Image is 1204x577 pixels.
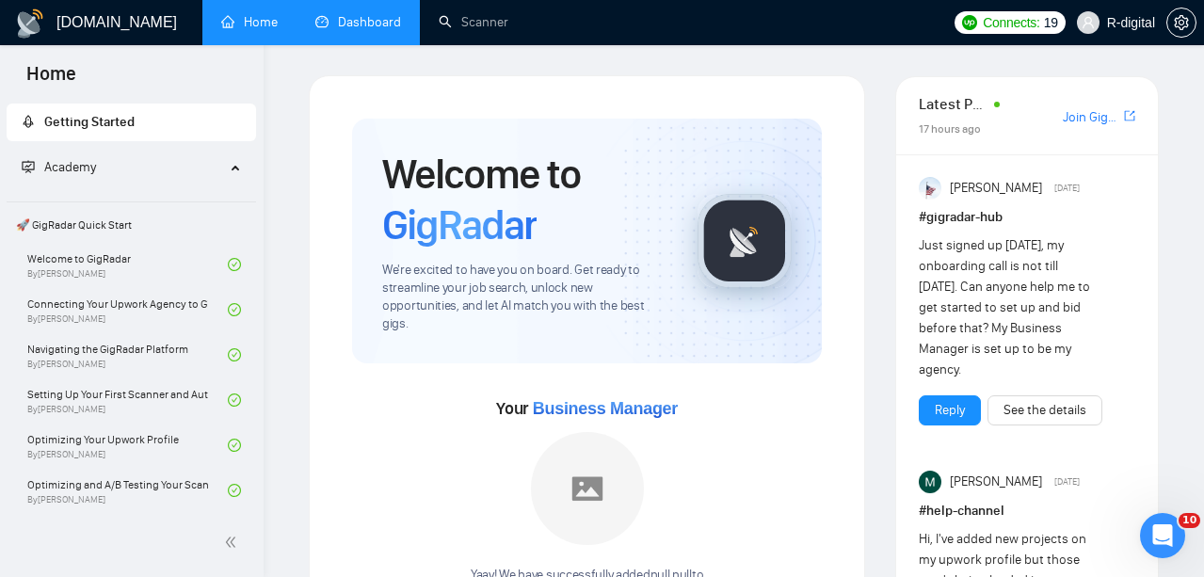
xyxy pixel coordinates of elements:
[382,149,667,250] h1: Welcome to
[27,425,228,466] a: Optimizing Your Upwork ProfileBy[PERSON_NAME]
[1003,400,1086,421] a: See the details
[8,206,254,244] span: 🚀 GigRadar Quick Start
[224,533,243,552] span: double-left
[983,12,1039,33] span: Connects:
[698,194,792,288] img: gigradar-logo.png
[1166,8,1196,38] button: setting
[1124,107,1135,125] a: export
[919,207,1135,228] h1: # gigradar-hub
[27,289,228,330] a: Connecting Your Upwork Agency to GigRadarBy[PERSON_NAME]
[11,60,91,100] span: Home
[228,258,241,271] span: check-circle
[1140,513,1185,558] iframe: Intercom live chat
[27,334,228,376] a: Navigating the GigRadar PlatformBy[PERSON_NAME]
[221,14,278,30] a: homeHome
[22,159,96,175] span: Academy
[15,8,45,39] img: logo
[919,471,941,493] img: Milan Stojanovic
[228,484,241,497] span: check-circle
[228,303,241,316] span: check-circle
[1124,108,1135,123] span: export
[1167,15,1196,30] span: setting
[27,244,228,285] a: Welcome to GigRadarBy[PERSON_NAME]
[987,395,1102,425] button: See the details
[919,235,1092,380] div: Just signed up [DATE], my onboarding call is not till [DATE]. Can anyone help me to get started t...
[919,395,981,425] button: Reply
[1054,180,1080,197] span: [DATE]
[496,398,678,419] span: Your
[382,262,667,333] span: We're excited to have you on board. Get ready to streamline your job search, unlock new opportuni...
[27,470,228,511] a: Optimizing and A/B Testing Your Scanner for Better ResultsBy[PERSON_NAME]
[962,15,977,30] img: upwork-logo.png
[919,92,988,116] span: Latest Posts from the GigRadar Community
[228,348,241,361] span: check-circle
[533,399,678,418] span: Business Manager
[1054,473,1080,490] span: [DATE]
[315,14,401,30] a: dashboardDashboard
[22,115,35,128] span: rocket
[1063,107,1120,128] a: Join GigRadar Slack Community
[919,122,981,136] span: 17 hours ago
[439,14,508,30] a: searchScanner
[228,393,241,407] span: check-circle
[27,379,228,421] a: Setting Up Your First Scanner and Auto-BidderBy[PERSON_NAME]
[1044,12,1058,33] span: 19
[7,104,256,141] li: Getting Started
[531,432,644,545] img: placeholder.png
[919,177,941,200] img: Anisuzzaman Khan
[1179,513,1200,528] span: 10
[950,472,1042,492] span: [PERSON_NAME]
[1082,16,1095,29] span: user
[935,400,965,421] a: Reply
[950,178,1042,199] span: [PERSON_NAME]
[919,501,1135,521] h1: # help-channel
[228,439,241,452] span: check-circle
[44,114,135,130] span: Getting Started
[382,200,537,250] span: GigRadar
[44,159,96,175] span: Academy
[22,160,35,173] span: fund-projection-screen
[1166,15,1196,30] a: setting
